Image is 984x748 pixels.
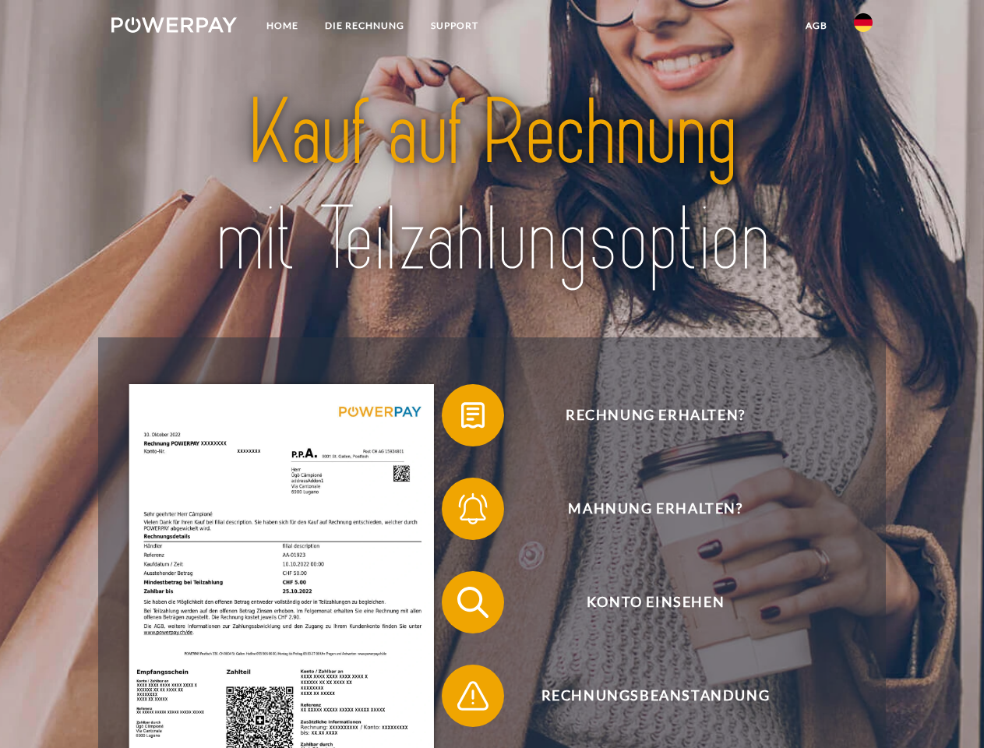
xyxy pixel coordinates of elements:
button: Mahnung erhalten? [442,478,847,540]
span: Rechnungsbeanstandung [464,665,846,727]
img: qb_warning.svg [453,676,492,715]
span: Konto einsehen [464,571,846,633]
button: Konto einsehen [442,571,847,633]
img: title-powerpay_de.svg [149,75,835,298]
img: logo-powerpay-white.svg [111,17,237,33]
a: agb [792,12,841,40]
a: DIE RECHNUNG [312,12,418,40]
span: Rechnung erhalten? [464,384,846,446]
span: Mahnung erhalten? [464,478,846,540]
img: qb_search.svg [453,583,492,622]
a: SUPPORT [418,12,492,40]
img: de [854,13,873,32]
img: qb_bell.svg [453,489,492,528]
button: Rechnungsbeanstandung [442,665,847,727]
img: qb_bill.svg [453,396,492,435]
a: Home [253,12,312,40]
button: Rechnung erhalten? [442,384,847,446]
